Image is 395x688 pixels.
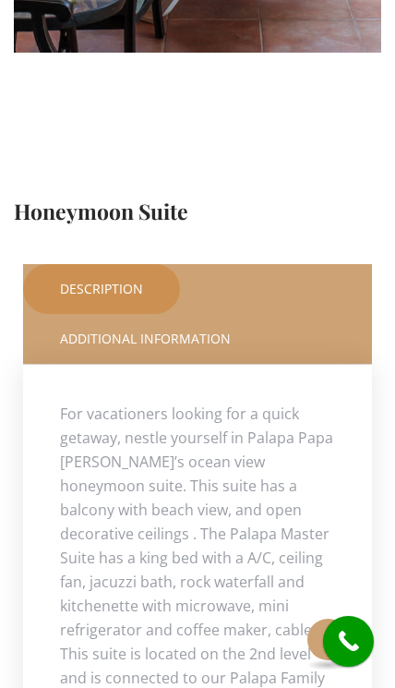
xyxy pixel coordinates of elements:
a: Honeymoon Suite [14,197,188,225]
a: call [323,616,374,667]
i: call [328,621,369,662]
a: Description [23,264,180,314]
a: Additional Information [23,314,268,364]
